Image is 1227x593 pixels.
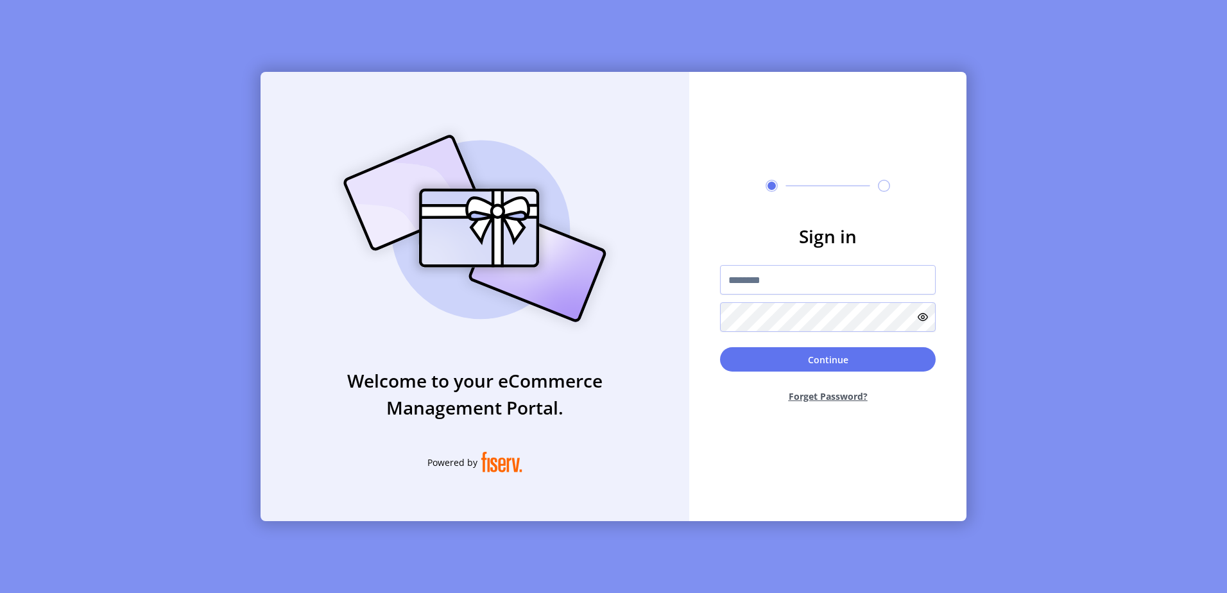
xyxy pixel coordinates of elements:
[720,379,936,413] button: Forget Password?
[324,121,626,336] img: card_Illustration.svg
[427,456,477,469] span: Powered by
[720,223,936,250] h3: Sign in
[261,367,689,421] h3: Welcome to your eCommerce Management Portal.
[720,347,936,372] button: Continue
